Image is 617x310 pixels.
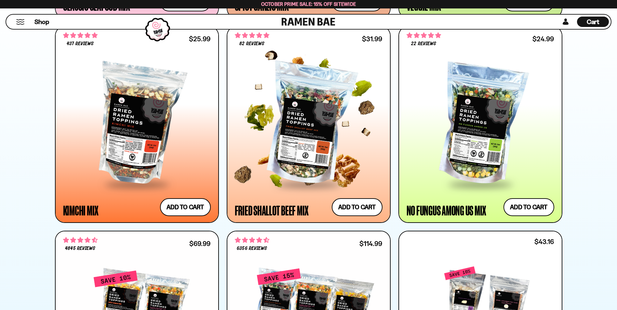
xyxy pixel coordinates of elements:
[160,198,211,216] button: Add to cart
[503,198,554,216] button: Add to cart
[55,26,219,223] a: 4.76 stars 437 reviews $25.99 Kimchi Mix Add to cart
[332,198,382,216] button: Add to cart
[239,41,264,46] span: 82 reviews
[398,26,562,223] a: 4.82 stars 22 reviews $24.99 No Fungus Among Us Mix Add to cart
[63,236,98,244] span: 4.71 stars
[362,36,382,42] div: $31.99
[534,239,554,245] div: $43.16
[16,19,25,25] button: Mobile Menu Trigger
[587,18,599,26] span: Cart
[407,204,487,216] div: No Fungus Among Us Mix
[235,236,269,244] span: 4.63 stars
[532,36,554,42] div: $24.99
[359,240,382,247] div: $114.99
[34,18,49,26] span: Shop
[235,204,309,216] div: Fried Shallot Beef Mix
[237,246,267,251] span: 6356 reviews
[411,41,436,46] span: 22 reviews
[65,246,95,251] span: 4845 reviews
[34,17,49,27] a: Shop
[63,31,98,40] span: 4.76 stars
[189,36,210,42] div: $25.99
[63,204,99,216] div: Kimchi Mix
[407,31,441,40] span: 4.82 stars
[261,1,356,7] span: October Prime Sale: 15% off Sitewide
[227,26,391,223] a: 4.83 stars 82 reviews $31.99 Fried Shallot Beef Mix Add to cart
[67,41,93,46] span: 437 reviews
[189,240,210,247] div: $69.99
[235,31,269,40] span: 4.83 stars
[577,15,609,29] div: Cart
